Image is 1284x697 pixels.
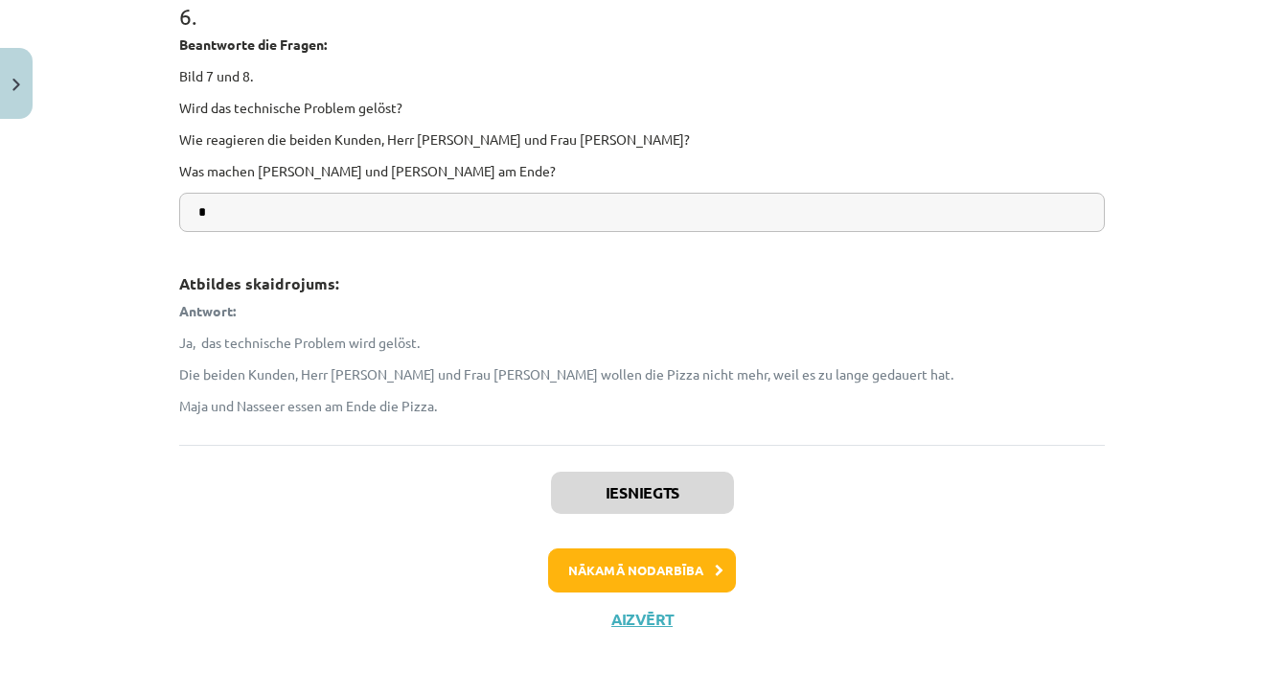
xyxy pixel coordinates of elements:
p: Ja, das technische Problem wird gelöst. [179,333,1105,353]
p: Bild 7 und 8. [179,66,1105,86]
strong: Antwort: [179,302,236,319]
p: Die beiden Kunden, Herr [PERSON_NAME] und Frau [PERSON_NAME] wollen die Pizza nicht mehr, weil es... [179,364,1105,384]
p: Wird das technische Problem gelöst? [179,98,1105,118]
strong: Beantworte die Fragen: [179,35,327,53]
button: Aizvērt [606,610,678,629]
p: Maja und Nasseer essen am Ende die Pizza. [179,396,1105,416]
img: icon-close-lesson-0947bae3869378f0d4975bcd49f059093ad1ed9edebbc8119c70593378902aed.svg [12,79,20,91]
button: Iesniegts [551,472,734,514]
p: Was machen [PERSON_NAME] und [PERSON_NAME] am Ende? [179,161,1105,181]
h3: Atbildes skaidrojums: [179,261,1105,295]
p: Wie reagieren die beiden Kunden, Herr [PERSON_NAME] und Frau [PERSON_NAME]? [179,129,1105,150]
button: Nākamā nodarbība [548,548,736,592]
